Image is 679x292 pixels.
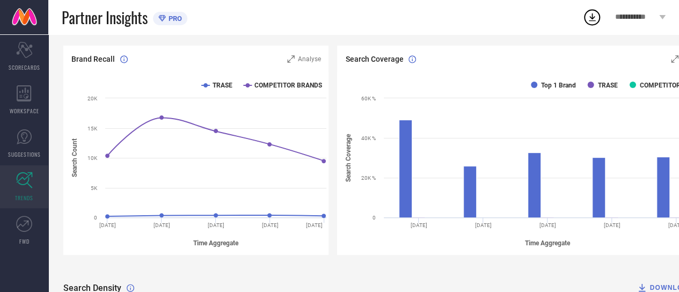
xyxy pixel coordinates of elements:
[213,82,232,89] text: TRASE
[99,222,116,228] text: [DATE]
[91,185,98,191] text: 5K
[361,175,376,181] text: 20K %
[361,135,376,141] text: 40K %
[193,239,239,247] tspan: Time Aggregate
[254,82,322,89] text: COMPETITOR BRANDS
[9,63,40,71] span: SCORECARDS
[87,96,98,101] text: 20K
[604,222,620,228] text: [DATE]
[671,55,678,63] svg: Zoom
[19,237,30,245] span: FWD
[411,222,427,228] text: [DATE]
[15,194,33,202] span: TRENDS
[154,222,170,228] text: [DATE]
[287,55,295,63] svg: Zoom
[539,222,556,228] text: [DATE]
[71,138,78,177] tspan: Search Count
[10,107,39,115] span: WORKSPACE
[582,8,602,27] div: Open download list
[373,215,376,221] text: 0
[345,134,352,182] tspan: Search Coverage
[87,155,98,161] text: 10K
[208,222,224,228] text: [DATE]
[166,14,182,23] span: PRO
[475,222,492,228] text: [DATE]
[345,55,403,63] span: Search Coverage
[297,55,320,63] span: Analyse
[71,55,115,63] span: Brand Recall
[87,126,98,132] text: 15K
[598,82,618,89] text: TRASE
[261,222,278,228] text: [DATE]
[541,82,576,89] text: Top 1 Brand
[361,96,376,101] text: 60K %
[94,215,97,221] text: 0
[306,222,323,228] text: [DATE]
[8,150,41,158] span: SUGGESTIONS
[525,239,571,247] tspan: Time Aggregate
[62,6,148,28] span: Partner Insights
